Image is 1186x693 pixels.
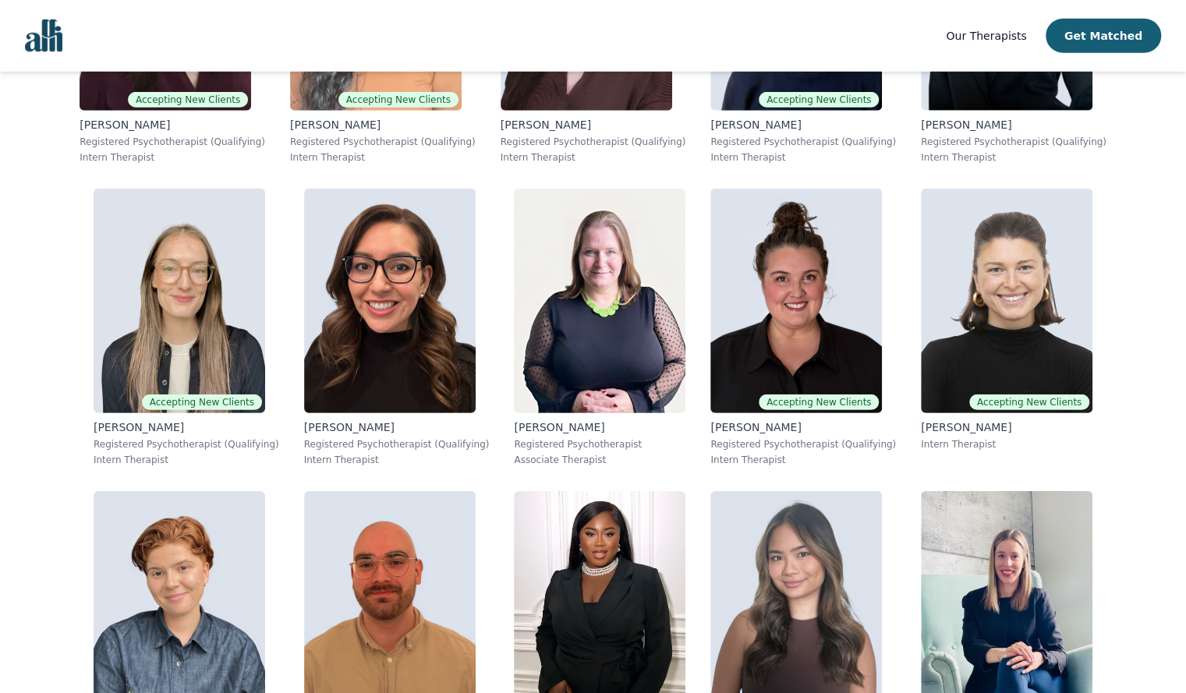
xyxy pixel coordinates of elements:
span: Accepting New Clients [128,92,248,108]
p: Intern Therapist [290,151,476,164]
a: Holly_GunnAccepting New Clients[PERSON_NAME]Registered Psychotherapist (Qualifying)Intern Therapist [81,176,292,479]
a: Our Therapists [946,27,1026,45]
p: Registered Psychotherapist (Qualifying) [290,136,476,148]
span: Accepting New Clients [142,394,262,410]
span: Accepting New Clients [338,92,458,108]
a: Janelle_RushtonAccepting New Clients[PERSON_NAME]Registered Psychotherapist (Qualifying)Intern Th... [698,176,908,479]
p: Intern Therapist [710,454,896,466]
a: Jessie_MacAlpine Shearer[PERSON_NAME]Registered PsychotherapistAssociate Therapist [501,176,698,479]
a: Abby_TaitAccepting New Clients[PERSON_NAME]Intern Therapist [908,176,1105,479]
p: Registered Psychotherapist (Qualifying) [921,136,1106,148]
p: Registered Psychotherapist (Qualifying) [80,136,265,148]
p: Intern Therapist [710,151,896,164]
img: Janelle_Rushton [710,189,882,413]
p: Registered Psychotherapist (Qualifying) [304,438,490,451]
p: [PERSON_NAME] [514,419,685,435]
img: alli logo [25,19,62,52]
p: Intern Therapist [80,151,265,164]
p: [PERSON_NAME] [501,117,686,133]
p: Registered Psychotherapist (Qualifying) [710,438,896,451]
p: [PERSON_NAME] [290,117,476,133]
p: [PERSON_NAME] [921,419,1092,435]
p: [PERSON_NAME] [94,419,279,435]
p: Intern Therapist [921,438,1092,451]
p: [PERSON_NAME] [710,419,896,435]
p: Registered Psychotherapist [514,438,685,451]
p: [PERSON_NAME] [921,117,1106,133]
span: Accepting New Clients [969,394,1089,410]
p: [PERSON_NAME] [80,117,265,133]
img: Abby_Tait [921,189,1092,413]
p: [PERSON_NAME] [304,419,490,435]
img: Minerva_Acevedo [304,189,476,413]
p: Associate Therapist [514,454,685,466]
p: Registered Psychotherapist (Qualifying) [501,136,686,148]
span: Accepting New Clients [759,92,879,108]
span: Accepting New Clients [759,394,879,410]
img: Jessie_MacAlpine Shearer [514,189,685,413]
p: Intern Therapist [304,454,490,466]
button: Get Matched [1046,19,1161,53]
p: Registered Psychotherapist (Qualifying) [710,136,896,148]
p: Intern Therapist [921,151,1106,164]
p: Registered Psychotherapist (Qualifying) [94,438,279,451]
p: Intern Therapist [94,454,279,466]
p: Intern Therapist [501,151,686,164]
p: [PERSON_NAME] [710,117,896,133]
img: Holly_Gunn [94,189,265,413]
a: Minerva_Acevedo[PERSON_NAME]Registered Psychotherapist (Qualifying)Intern Therapist [292,176,502,479]
span: Our Therapists [946,30,1026,42]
